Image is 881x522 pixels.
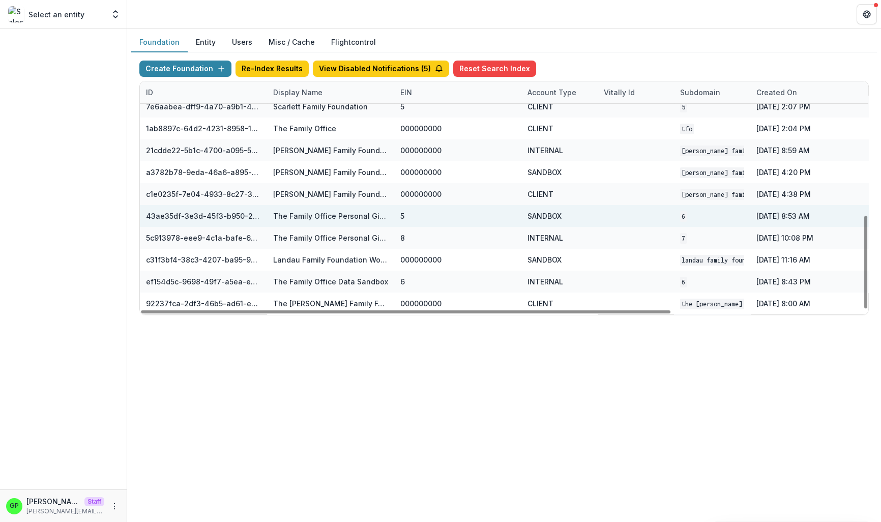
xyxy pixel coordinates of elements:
[521,81,598,103] div: Account Type
[131,33,188,52] button: Foundation
[527,298,553,309] div: CLIENT
[680,146,840,156] code: [PERSON_NAME] Family Foundation Data Sandbox
[140,81,267,103] div: ID
[527,254,562,265] div: SANDBOX
[146,101,261,112] div: 7e6aabea-dff9-4a70-a9b1-4afb1ded05b4
[750,271,877,293] div: [DATE] 8:43 PM
[108,4,123,24] button: Open entity switcher
[236,61,309,77] button: Re-Index Results
[267,81,394,103] div: Display Name
[453,61,536,77] button: Reset Search Index
[400,123,442,134] div: 000000000
[521,87,582,98] div: Account Type
[146,254,261,265] div: c31f3bf4-38c3-4207-ba95-9215cb463d41
[224,33,260,52] button: Users
[680,233,687,244] code: 7
[750,139,877,161] div: [DATE] 8:59 AM
[146,167,261,178] div: a3782b78-9eda-46a6-a895-ae5f26b21a84
[680,255,829,266] code: Landau Family Foundation Workflow Sandbox
[527,145,563,156] div: INTERNAL
[188,33,224,52] button: Entity
[84,497,104,506] p: Staff
[674,81,750,103] div: Subdomain
[680,167,854,178] code: [PERSON_NAME] Family Foundation Data Sandbox 2.0
[146,233,261,243] div: 5c913978-eee9-4c1a-bafe-6b07b78f5ff3
[273,276,388,287] div: The Family Office Data Sandbox
[750,293,877,314] div: [DATE] 8:00 AM
[527,233,563,243] div: INTERNAL
[680,124,694,134] code: TFO
[313,61,449,77] button: View Disabled Notifications (5)
[273,101,368,112] div: Scarlett Family Foundation
[750,118,877,139] div: [DATE] 2:04 PM
[394,87,418,98] div: EIN
[680,102,687,112] code: 5
[26,496,80,507] p: [PERSON_NAME]
[527,123,553,134] div: CLIENT
[598,87,641,98] div: Vitally Id
[8,6,24,22] img: Select an entity
[680,211,687,222] code: 6
[273,233,388,243] div: The Family Office Personal Giving Data Sandbox
[146,145,261,156] div: 21cdde22-5b1c-4700-a095-563ae257ca06
[750,161,877,183] div: [DATE] 4:20 PM
[750,249,877,271] div: [DATE] 11:16 AM
[28,9,84,20] p: Select an entity
[400,233,405,243] div: 8
[273,145,388,156] div: [PERSON_NAME] Family Foundation Data Sandbox
[140,87,159,98] div: ID
[267,87,329,98] div: Display Name
[26,507,104,516] p: [PERSON_NAME][EMAIL_ADDRESS][DOMAIN_NAME]
[674,87,726,98] div: Subdomain
[400,254,442,265] div: 000000000
[400,145,442,156] div: 000000000
[527,101,553,112] div: CLIENT
[750,205,877,227] div: [DATE] 8:53 AM
[680,277,687,287] code: 6
[750,81,877,103] div: Created on
[598,81,674,103] div: Vitally Id
[331,37,376,47] a: Flightcontrol
[146,123,261,134] div: 1ab8897c-64d2-4231-8958-1413730cfce8
[750,227,877,249] div: [DATE] 10:08 PM
[273,123,336,134] div: The Family Office
[273,167,388,178] div: [PERSON_NAME] Family Foundation Data Sandbox 2.0
[400,167,442,178] div: 000000000
[750,96,877,118] div: [DATE] 2:07 PM
[260,33,323,52] button: Misc / Cache
[750,183,877,205] div: [DATE] 4:38 PM
[527,211,562,221] div: SANDBOX
[400,298,442,309] div: 000000000
[146,189,261,199] div: c1e0235f-7e04-4933-8c27-3f017980f66c
[273,189,388,199] div: [PERSON_NAME] Family Foundation
[680,299,808,309] code: The [PERSON_NAME] Family Foundation
[394,81,521,103] div: EIN
[527,167,562,178] div: SANDBOX
[10,503,19,509] div: Griffin Perry
[273,298,388,309] div: The [PERSON_NAME] Family Foundation
[680,189,811,200] code: [PERSON_NAME] Family Foundation Data
[273,254,388,265] div: Landau Family Foundation Workflow Sandbox
[108,500,121,512] button: More
[146,298,261,309] div: 92237fca-2df3-46b5-ad61-ea5926331418
[146,211,261,221] div: 43ae35df-3e3d-45f3-b950-2f24ae54ab56
[400,101,404,112] div: 5
[273,211,388,221] div: The Family Office Personal Giving Workflow Sandbox
[400,276,405,287] div: 6
[400,189,442,199] div: 000000000
[139,61,231,77] button: Create Foundation
[527,189,553,199] div: CLIENT
[400,211,404,221] div: 5
[527,276,563,287] div: INTERNAL
[146,276,261,287] div: ef154d5c-9698-49f7-a5ea-e698b846f2ac
[857,4,877,24] button: Get Help
[750,87,803,98] div: Created on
